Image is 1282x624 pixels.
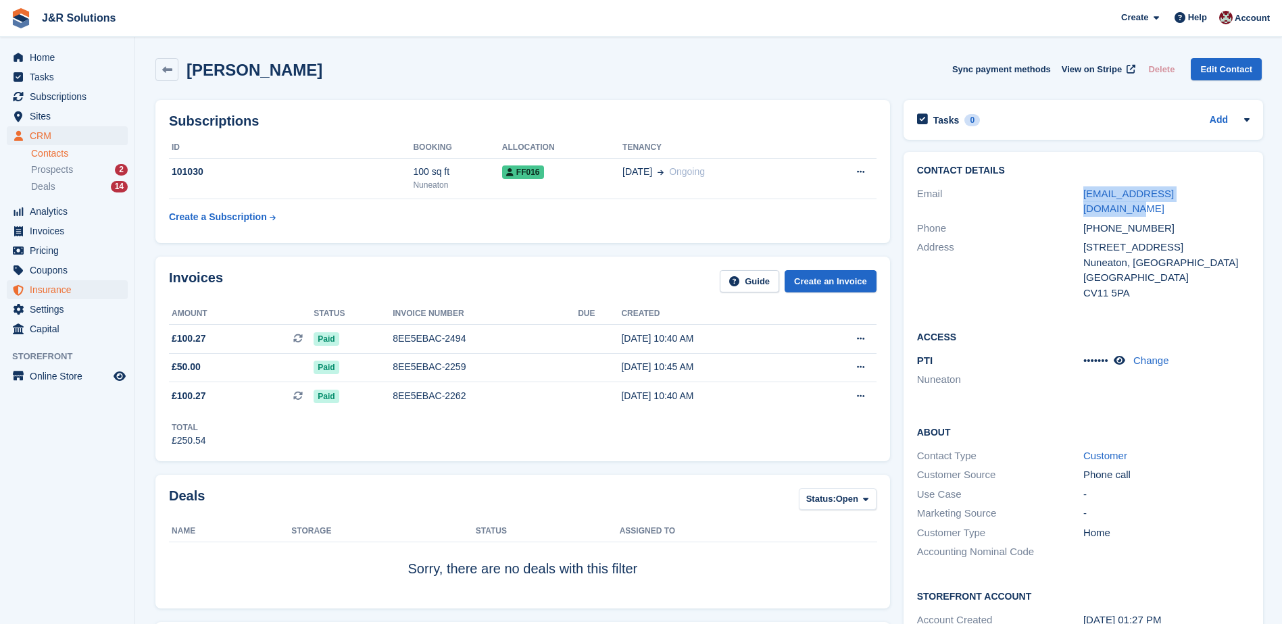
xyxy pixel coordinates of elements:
[621,389,804,403] div: [DATE] 10:40 AM
[917,544,1083,560] div: Accounting Nominal Code
[578,303,621,325] th: Due
[169,165,413,179] div: 101030
[917,186,1083,217] div: Email
[806,492,836,506] span: Status:
[314,332,339,346] span: Paid
[621,360,804,374] div: [DATE] 10:45 AM
[7,300,128,319] a: menu
[1062,63,1122,76] span: View on Stripe
[31,147,128,160] a: Contacts
[169,205,276,230] a: Create a Subscription
[393,389,578,403] div: 8EE5EBAC-2262
[30,202,111,221] span: Analytics
[1083,487,1250,502] div: -
[172,360,201,374] span: £50.00
[1083,355,1108,366] span: •••••••
[393,303,578,325] th: Invoice number
[7,126,128,145] a: menu
[7,48,128,67] a: menu
[799,488,877,511] button: Status: Open
[917,330,1250,343] h2: Access
[952,58,1051,80] button: Sync payment methods
[1121,11,1148,24] span: Create
[169,270,223,292] h2: Invoices
[476,521,620,542] th: Status
[172,421,206,434] div: Total
[621,303,804,325] th: Created
[30,319,111,338] span: Capital
[314,390,339,403] span: Paid
[1143,58,1180,80] button: Delete
[785,270,877,292] a: Create an Invoice
[31,180,128,194] a: Deals 14
[720,270,779,292] a: Guide
[7,280,128,299] a: menu
[111,181,128,192] div: 14
[917,425,1250,438] h2: About
[1083,450,1127,461] a: Customer
[917,221,1083,236] div: Phone
[30,261,111,280] span: Coupons
[30,48,111,67] span: Home
[1219,11,1233,24] img: Julie Morgan
[30,300,111,319] span: Settings
[314,303,393,325] th: Status
[30,280,111,299] span: Insurance
[622,165,652,179] span: [DATE]
[622,137,812,159] th: Tenancy
[393,360,578,374] div: 8EE5EBAC-2259
[7,202,128,221] a: menu
[917,372,1083,388] li: Nuneaton
[1056,58,1138,80] a: View on Stripe
[917,525,1083,541] div: Customer Type
[933,114,960,126] h2: Tasks
[1083,240,1250,255] div: [STREET_ADDRESS]
[836,492,858,506] span: Open
[393,332,578,346] div: 8EE5EBAC-2494
[172,434,206,448] div: £250.54
[169,137,413,159] th: ID
[169,521,291,542] th: Name
[917,448,1083,464] div: Contact Type
[917,355,933,366] span: PTI
[30,107,111,126] span: Sites
[1191,58,1262,80] a: Edit Contact
[621,332,804,346] div: [DATE] 10:40 AM
[7,319,128,338] a: menu
[1083,255,1250,271] div: Nuneaton, [GEOGRAPHIC_DATA]
[31,163,73,176] span: Prospects
[413,137,501,159] th: Booking
[669,166,705,177] span: Ongoing
[291,521,475,542] th: Storage
[408,561,637,576] span: Sorry, there are no deals with this filter
[7,107,128,126] a: menu
[964,114,980,126] div: 0
[169,303,314,325] th: Amount
[7,87,128,106] a: menu
[11,8,31,28] img: stora-icon-8386f47178a22dfd0bd8f6a31ec36ba5ce8667c1dd55bd0f319d3a0aa187defe.svg
[502,165,544,179] span: FF016
[172,332,206,346] span: £100.27
[917,165,1250,176] h2: Contact Details
[169,488,205,513] h2: Deals
[917,589,1250,602] h2: Storefront Account
[30,126,111,145] span: CRM
[1210,113,1228,128] a: Add
[1083,286,1250,301] div: CV11 5PA
[31,163,128,177] a: Prospects 2
[917,467,1083,483] div: Customer Source
[7,241,128,260] a: menu
[917,240,1083,301] div: Address
[169,210,267,224] div: Create a Subscription
[1083,188,1174,215] a: [EMAIL_ADDRESS][DOMAIN_NAME]
[917,487,1083,502] div: Use Case
[1235,11,1270,25] span: Account
[12,350,134,363] span: Storefront
[502,137,622,159] th: Allocation
[413,179,501,191] div: Nuneaton
[1083,525,1250,541] div: Home
[1083,270,1250,286] div: [GEOGRAPHIC_DATA]
[1083,221,1250,236] div: [PHONE_NUMBER]
[1083,467,1250,483] div: Phone call
[169,113,877,129] h2: Subscriptions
